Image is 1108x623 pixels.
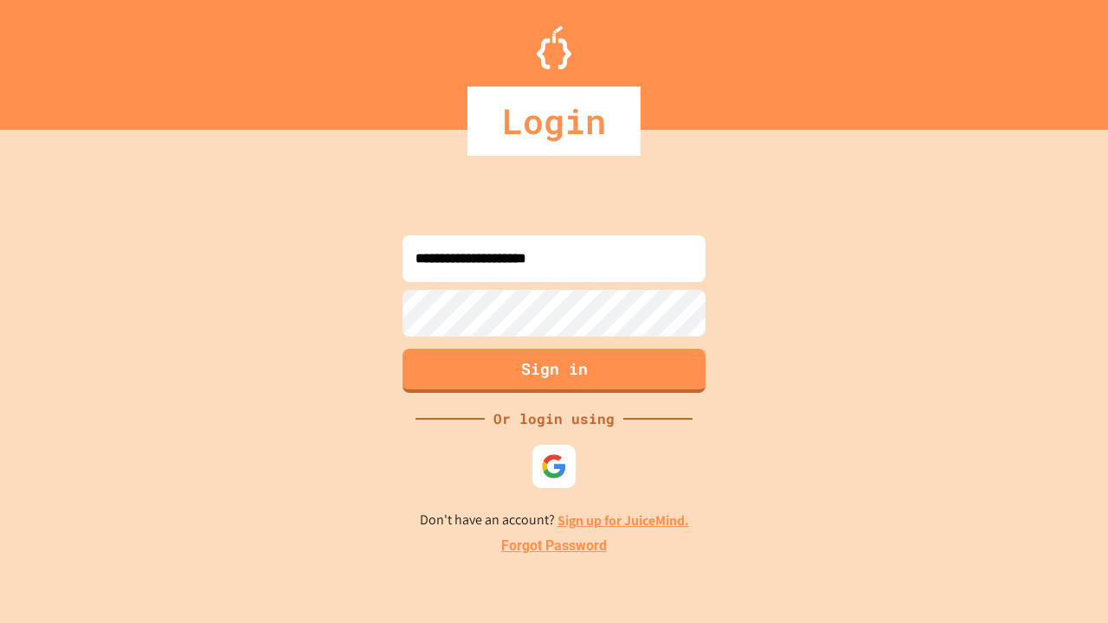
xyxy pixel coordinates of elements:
img: Logo.svg [537,26,571,69]
img: google-icon.svg [541,453,567,479]
p: Don't have an account? [420,510,689,531]
div: Or login using [485,408,623,429]
button: Sign in [403,349,705,393]
a: Sign up for JuiceMind. [557,511,689,530]
a: Forgot Password [501,536,607,556]
div: Login [467,87,641,156]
